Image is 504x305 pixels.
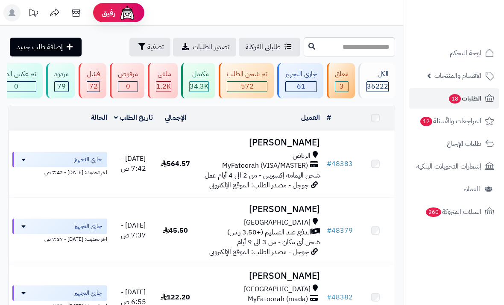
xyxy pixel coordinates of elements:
span: # [327,292,331,302]
span: رفيق [102,8,115,18]
button: تصفية [129,38,170,56]
span: الرياض [293,151,311,161]
span: طلبات الإرجاع [447,138,481,150]
span: 260 [426,207,441,217]
a: المراجعات والأسئلة12 [409,111,499,131]
span: [GEOGRAPHIC_DATA] [244,218,311,228]
span: 79 [55,82,68,92]
a: مكتمل 34.3K [179,63,217,98]
div: 34251 [190,82,208,92]
div: مردود [54,69,69,79]
div: جاري التجهيز [285,69,317,79]
span: العملاء [463,183,480,195]
span: جاري التجهيز [74,289,102,297]
a: تحديثات المنصة [23,4,44,24]
div: معلق [335,69,349,79]
h3: [PERSON_NAME] [198,204,320,214]
span: 12 [420,117,432,126]
a: معلق 3 [325,63,357,98]
h3: [PERSON_NAME] [198,138,320,148]
div: فشل [87,69,100,79]
a: الإجمالي [165,113,186,123]
span: السلات المتروكة [425,206,481,218]
span: 3 [335,82,348,92]
a: تم شحن الطلب 572 [217,63,275,98]
h3: [PERSON_NAME] [198,271,320,281]
a: مرفوض 0 [108,63,146,98]
span: شحن أي مكان - من 3 الى 9 أيام [237,237,320,247]
a: طلباتي المُوكلة [239,38,300,56]
a: فشل 72 [77,63,108,98]
span: 72 [87,82,100,92]
a: تصدير الطلبات [173,38,236,56]
span: 36222 [367,82,388,92]
a: طلبات الإرجاع [409,133,499,154]
span: [DATE] - 7:42 ص [121,154,146,174]
a: الطلبات18 [409,88,499,109]
img: logo-2.png [446,23,496,41]
span: # [327,225,331,236]
span: تصدير الطلبات [193,42,229,52]
span: شحن اليمامة إكسبرس - من 2 الى 4 أيام عمل [205,170,320,181]
a: الكل36222 [357,63,397,98]
a: الحالة [91,113,107,123]
a: العملاء [409,179,499,199]
div: مكتمل [189,69,209,79]
a: #48379 [327,225,353,236]
div: الكل [366,69,389,79]
span: جوجل - مصدر الطلب: الموقع الإلكتروني [209,247,309,257]
span: إشعارات التحويلات البنكية [416,160,481,172]
span: جاري التجهيز [74,222,102,231]
span: طلباتي المُوكلة [246,42,281,52]
span: [GEOGRAPHIC_DATA] [244,284,311,294]
span: تصفية [147,42,164,52]
span: [DATE] - 7:37 ص [121,220,146,240]
span: MyFatoorah (VISA/MASTER) [222,161,308,171]
span: 0 [118,82,138,92]
a: تاريخ الطلب [114,113,153,123]
a: #48382 [327,292,353,302]
span: 1.2K [156,82,171,92]
div: 1159 [156,82,171,92]
span: 61 [286,82,316,92]
span: 18 [449,94,461,104]
div: ملغي [156,69,171,79]
a: السلات المتروكة260 [409,201,499,222]
a: لوحة التحكم [409,43,499,63]
a: # [327,113,331,123]
a: إشعارات التحويلات البنكية [409,156,499,177]
span: الأقسام والمنتجات [434,70,481,82]
span: 45.50 [163,225,188,236]
span: # [327,159,331,169]
a: العميل [301,113,320,123]
a: جاري التجهيز 61 [275,63,325,98]
span: لوحة التحكم [450,47,481,59]
div: اخر تحديث: [DATE] - 7:42 ص [12,167,107,176]
a: إضافة طلب جديد [10,38,82,56]
span: 572 [227,82,267,92]
span: الدفع عند التسليم (+3.50 ر.س) [227,228,311,237]
span: الطلبات [448,92,481,104]
span: 564.57 [161,159,190,169]
span: إضافة طلب جديد [17,42,63,52]
span: MyFatoorah (mada) [248,294,308,304]
a: ملغي 1.2K [146,63,179,98]
span: جاري التجهيز [74,155,102,164]
a: #48383 [327,159,353,169]
div: تم شحن الطلب [227,69,267,79]
span: جوجل - مصدر الطلب: الموقع الإلكتروني [209,180,309,190]
div: اخر تحديث: [DATE] - 7:37 ص [12,234,107,243]
span: 122.20 [161,292,190,302]
img: ai-face.png [119,4,136,21]
span: المراجعات والأسئلة [419,115,481,127]
span: 34.3K [190,82,208,92]
a: مردود 79 [44,63,77,98]
div: مرفوض [118,69,138,79]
